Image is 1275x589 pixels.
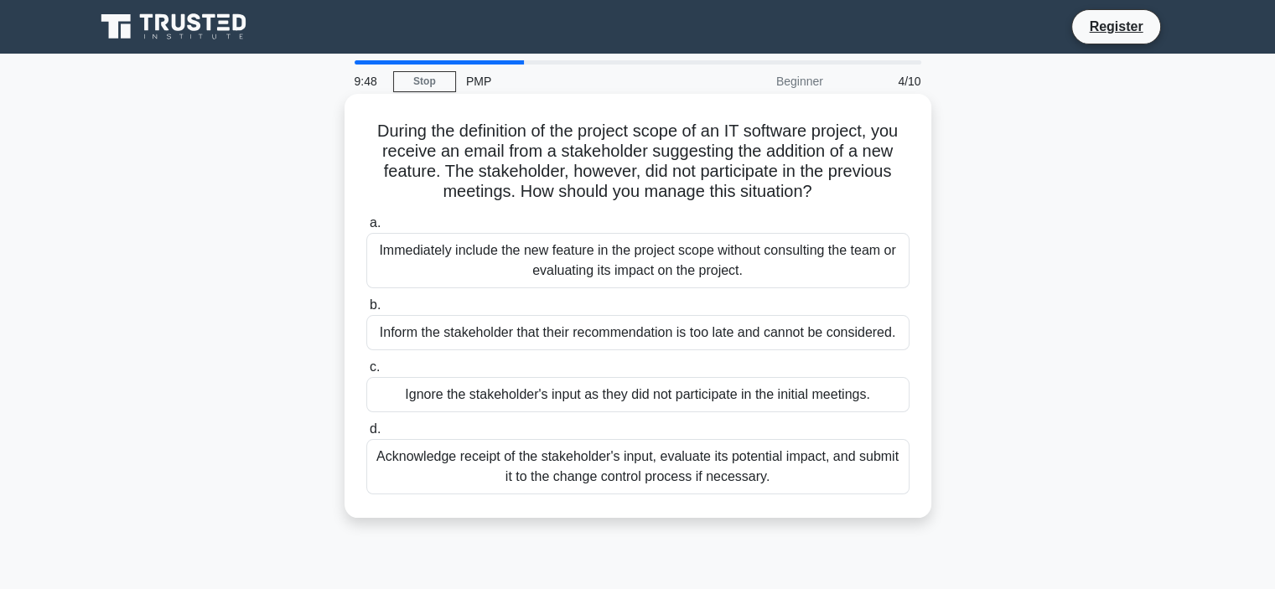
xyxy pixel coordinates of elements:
[1079,16,1153,37] a: Register
[365,121,911,203] h5: During the definition of the project scope of an IT software project, you receive an email from a...
[456,65,687,98] div: PMP
[366,439,910,494] div: Acknowledge receipt of the stakeholder's input, evaluate its potential impact, and submit it to t...
[345,65,393,98] div: 9:48
[687,65,833,98] div: Beginner
[370,359,380,374] span: c.
[370,297,381,312] span: b.
[370,215,381,230] span: a.
[393,71,456,92] a: Stop
[833,65,931,98] div: 4/10
[366,315,910,350] div: Inform the stakeholder that their recommendation is too late and cannot be considered.
[366,377,910,412] div: Ignore the stakeholder's input as they did not participate in the initial meetings.
[370,421,381,436] span: d.
[366,233,910,288] div: Immediately include the new feature in the project scope without consulting the team or evaluatin...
